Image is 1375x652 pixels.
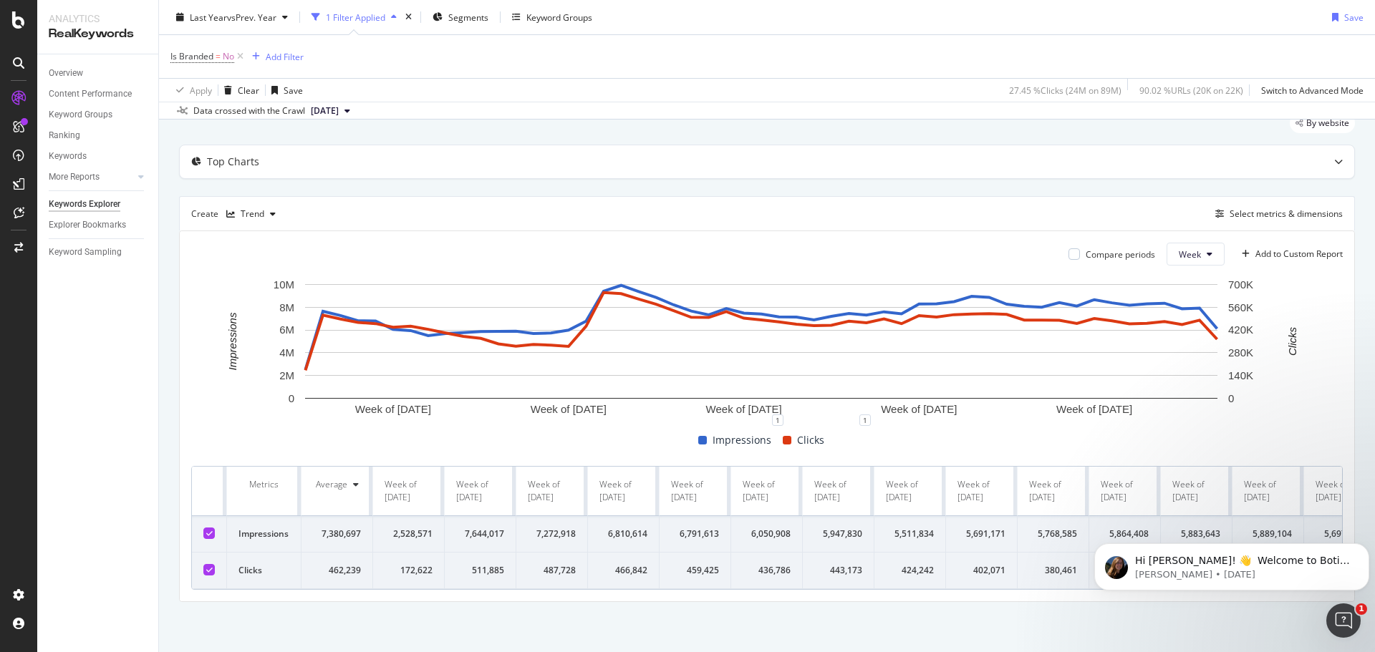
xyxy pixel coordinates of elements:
[1228,346,1253,359] text: 280K
[1290,113,1355,133] div: legacy label
[216,50,221,62] span: =
[49,170,100,185] div: More Reports
[1056,404,1132,416] text: Week of [DATE]
[170,50,213,62] span: Is Branded
[1009,84,1121,96] div: 27.45 % Clicks ( 24M on 89M )
[1101,478,1149,504] div: Week of [DATE]
[190,11,227,23] span: Last Year
[1172,478,1220,504] div: Week of [DATE]
[49,197,120,212] div: Keywords Explorer
[743,564,791,577] div: 436,786
[599,478,647,504] div: Week of [DATE]
[402,10,415,24] div: times
[599,564,647,577] div: 466,842
[1228,324,1253,336] text: 420K
[743,478,791,504] div: Week of [DATE]
[528,564,576,577] div: 487,728
[49,107,148,122] a: Keyword Groups
[1089,513,1375,613] iframe: Intercom notifications message
[1326,6,1364,29] button: Save
[528,527,576,540] div: 7,272,918
[528,478,576,504] div: Week of [DATE]
[49,107,112,122] div: Keyword Groups
[49,197,148,212] a: Keywords Explorer
[385,564,433,577] div: 172,622
[241,210,264,218] div: Trend
[279,369,294,381] text: 2M
[1167,243,1225,266] button: Week
[279,324,294,336] text: 6M
[238,478,289,491] div: Metrics
[1255,79,1364,102] button: Switch to Advanced Mode
[227,11,276,23] span: vs Prev. Year
[1029,564,1077,577] div: 380,461
[49,66,148,81] a: Overview
[246,48,304,65] button: Add Filter
[1228,392,1234,404] text: 0
[49,149,148,164] a: Keywords
[1228,369,1253,381] text: 140K
[671,478,719,504] div: Week of [DATE]
[427,6,494,29] button: Segments
[671,527,719,540] div: 6,791,613
[266,79,303,102] button: Save
[218,79,259,102] button: Clear
[456,527,504,540] div: 7,644,017
[531,404,607,416] text: Week of [DATE]
[191,277,1332,420] svg: A chart.
[385,478,433,504] div: Week of [DATE]
[456,478,504,504] div: Week of [DATE]
[1356,603,1367,615] span: 1
[1179,248,1201,261] span: Week
[599,527,647,540] div: 6,810,614
[1316,478,1364,504] div: Week of [DATE]
[306,6,402,29] button: 1 Filter Applied
[191,203,281,225] div: Create
[713,432,771,449] span: Impressions
[311,104,339,117] span: 2025 Sep. 6th
[193,104,305,117] div: Data crossed with the Crawl
[274,278,294,291] text: 10M
[1029,478,1077,504] div: Week of [DATE]
[1344,11,1364,23] div: Save
[957,564,1005,577] div: 402,071
[226,312,238,370] text: Impressions
[1228,301,1253,313] text: 560K
[1261,84,1364,96] div: Switch to Advanced Mode
[1286,327,1298,356] text: Clicks
[279,346,294,359] text: 4M
[223,47,234,67] span: No
[814,527,862,540] div: 5,947,830
[1244,478,1292,504] div: Week of [DATE]
[772,414,783,426] div: 1
[859,414,871,426] div: 1
[1236,243,1343,266] button: Add to Custom Report
[279,301,294,313] text: 8M
[49,87,132,102] div: Content Performance
[207,155,259,169] div: Top Charts
[881,404,957,416] text: Week of [DATE]
[1306,119,1349,127] span: By website
[49,11,147,26] div: Analytics
[49,66,83,81] div: Overview
[526,11,592,23] div: Keyword Groups
[886,527,934,540] div: 5,511,834
[49,218,126,233] div: Explorer Bookmarks
[706,404,782,416] text: Week of [DATE]
[49,170,134,185] a: More Reports
[671,564,719,577] div: 459,425
[49,26,147,42] div: RealKeywords
[797,432,824,449] span: Clicks
[313,527,361,540] div: 7,380,697
[743,527,791,540] div: 6,050,908
[49,128,148,143] a: Ranking
[227,516,301,553] td: Impressions
[1086,248,1155,261] div: Compare periods
[1326,603,1361,638] iframe: Intercom live chat
[49,245,122,260] div: Keyword Sampling
[326,11,385,23] div: 1 Filter Applied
